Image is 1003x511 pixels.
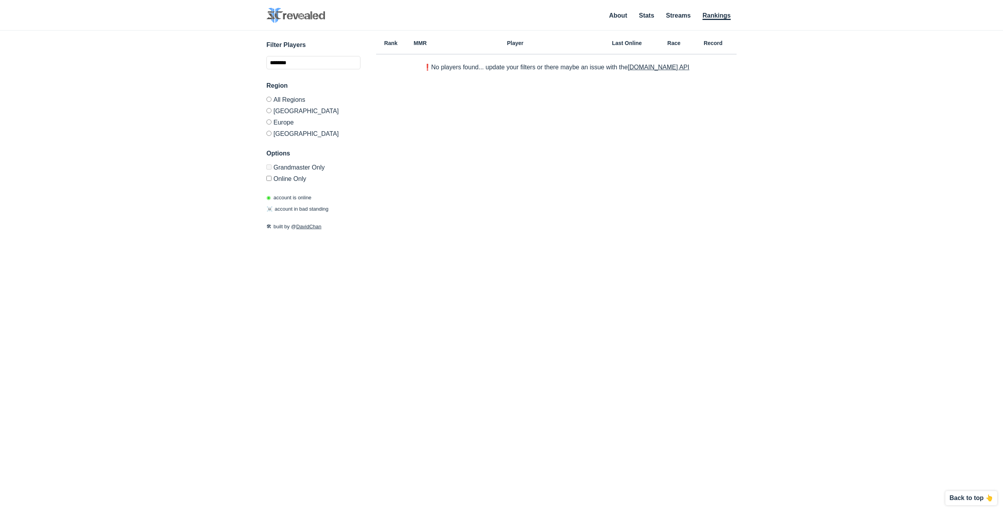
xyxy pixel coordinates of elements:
a: Streams [666,12,691,19]
a: About [609,12,627,19]
input: Grandmaster Only [266,164,272,170]
input: Europe [266,119,272,125]
h6: Race [658,40,690,46]
a: [DOMAIN_NAME] API [628,64,689,70]
label: Only Show accounts currently in Grandmaster [266,164,360,173]
h3: Region [266,81,360,90]
a: DavidChan [296,224,321,229]
span: ◉ [266,195,271,200]
h3: Filter Players [266,40,360,50]
h6: Rank [376,40,406,46]
input: Online Only [266,176,272,181]
h6: Record [690,40,737,46]
h6: Last Online [596,40,658,46]
p: ❗️No players found... update your filters or there maybe an issue with the [424,64,690,70]
p: Back to top 👆 [949,495,993,501]
label: Only show accounts currently laddering [266,173,360,182]
a: Stats [639,12,654,19]
input: [GEOGRAPHIC_DATA] [266,131,272,136]
h6: Player [435,40,596,46]
img: SC2 Revealed [266,8,325,23]
p: built by @ [266,223,360,231]
span: 🛠 [266,224,272,229]
input: [GEOGRAPHIC_DATA] [266,108,272,113]
h3: Options [266,149,360,158]
label: [GEOGRAPHIC_DATA] [266,128,360,137]
p: account in bad standing [266,205,328,213]
input: All Regions [266,97,272,102]
p: account is online [266,194,311,202]
h6: MMR [406,40,435,46]
label: Europe [266,116,360,128]
label: All Regions [266,97,360,105]
a: Rankings [702,12,731,20]
span: ☠️ [266,206,273,212]
label: [GEOGRAPHIC_DATA] [266,105,360,116]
